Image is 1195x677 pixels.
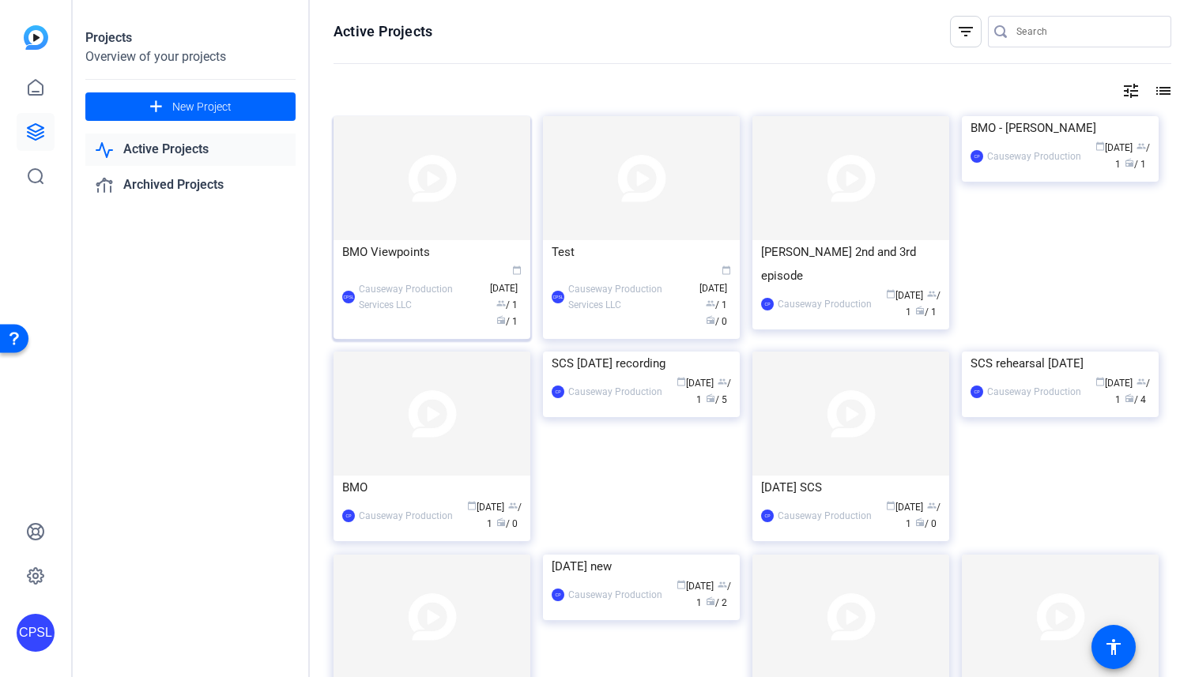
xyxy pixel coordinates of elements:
span: [DATE] [699,266,731,294]
span: group [1137,377,1146,386]
mat-icon: accessibility [1104,638,1123,656]
span: / 5 [706,394,727,405]
span: radio [496,315,506,325]
span: group [508,501,518,510]
span: / 4 [1125,394,1146,405]
span: calendar_today [1095,377,1105,386]
div: Causeway Production [778,508,872,524]
div: Causeway Production [568,587,662,603]
span: group [1137,141,1146,151]
div: CP [761,510,774,522]
div: Causeway Production Services LLC [568,281,692,313]
div: SCS [DATE] recording [552,352,731,375]
div: [DATE] new [552,555,731,578]
span: radio [1125,393,1134,403]
span: radio [1125,158,1134,167]
h1: Active Projects [334,22,432,41]
span: group [496,299,506,308]
span: New Project [172,99,232,115]
mat-icon: add [146,97,166,117]
span: radio [706,315,715,325]
span: [DATE] [1095,378,1133,389]
div: Projects [85,28,296,47]
span: group [718,580,727,589]
span: / 1 [1125,159,1146,170]
input: Search [1016,22,1159,41]
mat-icon: filter_list [956,22,975,41]
span: [DATE] [677,581,714,592]
div: Causeway Production [987,384,1081,400]
mat-icon: list [1152,81,1171,100]
div: Test [552,240,731,264]
span: group [927,289,937,299]
span: radio [706,393,715,403]
span: calendar_today [1095,141,1105,151]
div: Causeway Production [987,149,1081,164]
div: CP [342,510,355,522]
span: radio [706,596,715,606]
div: [PERSON_NAME] 2nd and 3rd episode [761,240,941,288]
span: [DATE] [677,378,714,389]
span: [DATE] [490,266,522,294]
div: [DATE] SCS [761,476,941,499]
mat-icon: tune [1121,81,1140,100]
a: Archived Projects [85,169,296,201]
div: CPSL [552,291,564,303]
div: CP [552,589,564,601]
span: radio [915,517,925,527]
div: Causeway Production [568,384,662,400]
span: group [718,377,727,386]
div: BMO [342,476,522,499]
div: Causeway Production [778,296,872,312]
span: / 1 [915,307,937,318]
div: Causeway Production [359,508,453,524]
div: SCS rehearsal [DATE] [971,352,1150,375]
span: [DATE] [1095,142,1133,153]
span: / 0 [706,316,727,327]
span: / 2 [706,597,727,608]
button: New Project [85,92,296,121]
span: calendar_today [467,501,477,510]
div: CPSL [17,614,55,652]
span: calendar_today [886,289,895,299]
span: radio [915,306,925,315]
span: / 1 [696,581,731,608]
span: calendar_today [512,265,522,275]
div: BMO - [PERSON_NAME] [971,116,1150,140]
div: CP [552,386,564,398]
div: CP [971,150,983,163]
span: calendar_today [677,377,686,386]
span: / 0 [915,518,937,529]
span: / 1 [906,290,941,318]
span: [DATE] [886,290,923,301]
div: Causeway Production Services LLC [359,281,482,313]
span: group [927,501,937,510]
div: BMO Viewpoints [342,240,522,264]
span: [DATE] [467,502,504,513]
span: calendar_today [677,580,686,589]
span: [DATE] [886,502,923,513]
span: group [706,299,715,308]
span: / 1 [496,299,518,310]
span: calendar_today [722,265,731,275]
span: / 1 [706,299,727,310]
a: Active Projects [85,134,296,166]
span: / 0 [496,518,518,529]
img: blue-gradient.svg [24,25,48,50]
span: radio [496,517,506,527]
div: Overview of your projects [85,47,296,66]
span: calendar_today [886,501,895,510]
div: CPSL [342,291,355,303]
div: CP [971,386,983,398]
span: / 1 [496,316,518,327]
div: CP [761,298,774,310]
